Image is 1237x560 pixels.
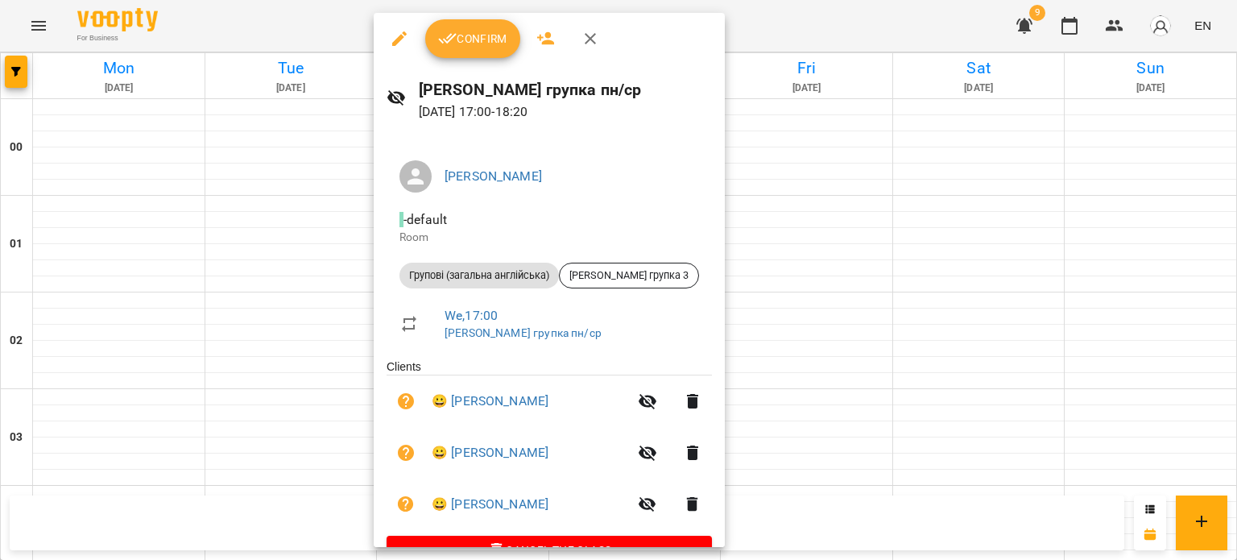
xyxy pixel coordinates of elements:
a: We , 17:00 [445,308,498,323]
span: Cancel the class [399,541,699,560]
button: Unpaid. Bill the attendance? [387,485,425,524]
span: Confirm [438,29,507,48]
button: Confirm [425,19,520,58]
button: Unpaid. Bill the attendance? [387,382,425,421]
button: Unpaid. Bill the attendance? [387,433,425,472]
a: [PERSON_NAME] [445,168,542,184]
ul: Clients [387,359,712,536]
p: Room [399,230,699,246]
p: [DATE] 17:00 - 18:20 [419,102,712,122]
a: 😀 [PERSON_NAME] [432,443,548,463]
div: [PERSON_NAME] групка 3 [559,263,699,288]
a: [PERSON_NAME] групка пн/ср [445,326,602,339]
span: - default [399,212,450,227]
a: 😀 [PERSON_NAME] [432,495,548,514]
span: [PERSON_NAME] групка 3 [560,268,698,283]
span: Групові (загальна англійська) [399,268,559,283]
a: 😀 [PERSON_NAME] [432,392,548,411]
h6: [PERSON_NAME] групка пн/ср [419,77,712,102]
